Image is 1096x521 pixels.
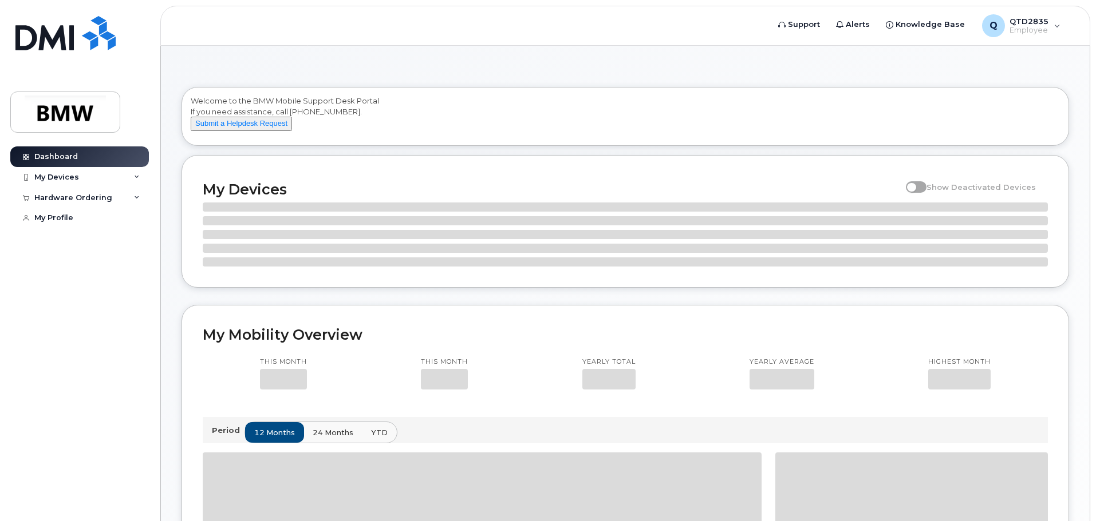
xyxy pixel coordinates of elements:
[371,427,388,438] span: YTD
[260,357,307,367] p: This month
[927,182,1036,192] span: Show Deactivated Devices
[928,357,991,367] p: Highest month
[421,357,468,367] p: This month
[750,357,814,367] p: Yearly average
[191,96,1060,141] div: Welcome to the BMW Mobile Support Desk Portal If you need assistance, call [PHONE_NUMBER].
[906,176,915,185] input: Show Deactivated Devices
[203,326,1048,343] h2: My Mobility Overview
[582,357,636,367] p: Yearly total
[212,425,245,436] p: Period
[191,117,292,131] button: Submit a Helpdesk Request
[203,181,900,198] h2: My Devices
[313,427,353,438] span: 24 months
[191,118,292,128] a: Submit a Helpdesk Request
